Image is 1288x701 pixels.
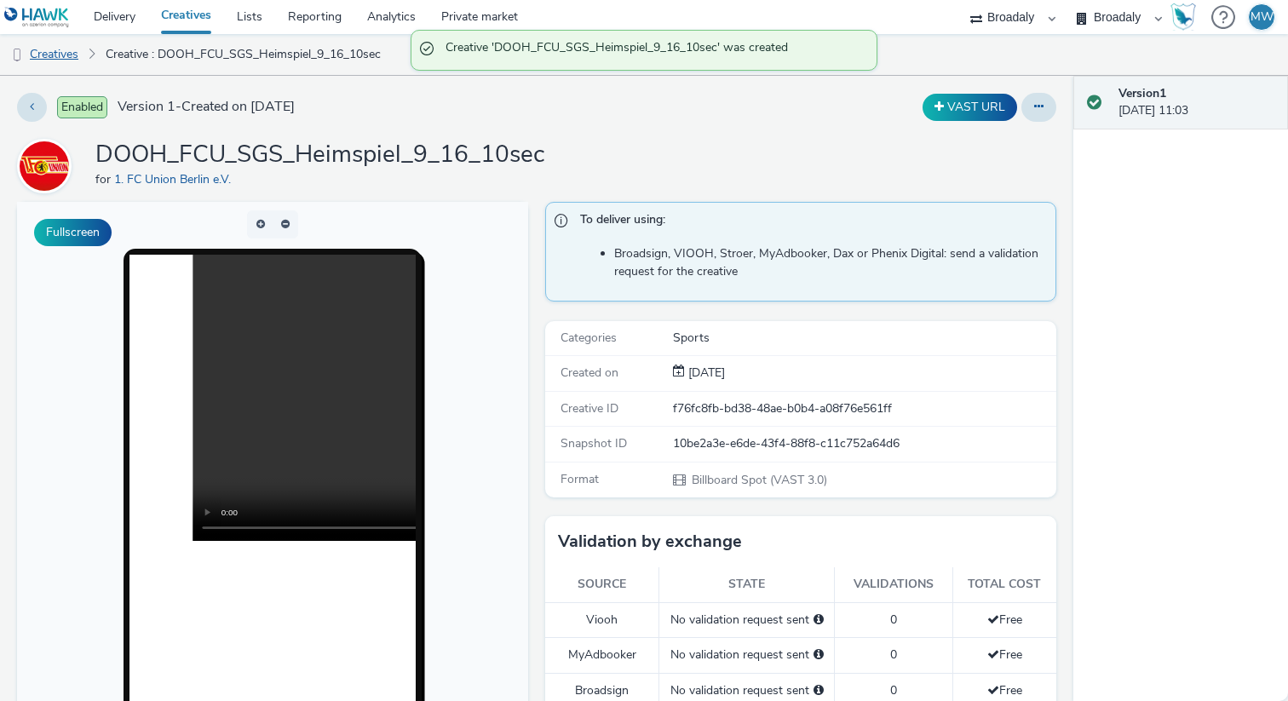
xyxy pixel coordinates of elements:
[1118,85,1166,101] strong: Version 1
[614,245,1047,280] li: Broadsign, VIOOH, Stroer, MyAdbooker, Dax or Phenix Digital: send a validation request for the cr...
[987,682,1022,698] span: Free
[114,171,238,187] a: 1. FC Union Berlin e.V.
[890,646,897,663] span: 0
[446,39,860,61] span: Creative 'DOOH_FCU_SGS_Heimspiel_9_16_10sec' was created
[1170,3,1203,31] a: Hawk Academy
[923,94,1017,121] button: VAST URL
[545,567,659,602] th: Source
[17,158,78,174] a: 1. FC Union Berlin e.V.
[561,471,599,487] span: Format
[1170,3,1196,31] img: Hawk Academy
[118,97,295,117] span: Version 1 - Created on [DATE]
[20,141,69,191] img: 1. FC Union Berlin e.V.
[1251,4,1274,30] div: MW
[57,96,107,118] span: Enabled
[34,219,112,246] button: Fullscreen
[545,602,659,637] td: Viooh
[952,567,1056,602] th: Total cost
[4,7,70,28] img: undefined Logo
[580,211,1038,233] span: To deliver using:
[561,400,618,417] span: Creative ID
[685,365,725,382] div: Creation 19 September 2025, 11:03
[545,638,659,673] td: MyAdbooker
[95,171,114,187] span: for
[673,330,1055,347] div: Sports
[558,529,742,554] h3: Validation by exchange
[668,612,825,629] div: No validation request sent
[95,139,544,171] h1: DOOH_FCU_SGS_Heimspiel_9_16_10sec
[690,472,827,488] span: Billboard Spot (VAST 3.0)
[9,47,26,64] img: dooh
[561,330,617,346] span: Categories
[673,435,1055,452] div: 10be2a3e-e6de-43f4-88f8-c11c752a64d6
[1118,85,1274,120] div: [DATE] 11:03
[668,682,825,699] div: No validation request sent
[890,682,897,698] span: 0
[561,435,627,451] span: Snapshot ID
[890,612,897,628] span: 0
[918,94,1021,121] div: Duplicate the creative as a VAST URL
[668,646,825,664] div: No validation request sent
[561,365,618,381] span: Created on
[814,612,824,629] div: Please select a deal below and click on Send to send a validation request to Viooh.
[97,34,389,75] a: Creative : DOOH_FCU_SGS_Heimspiel_9_16_10sec
[835,567,952,602] th: Validations
[814,682,824,699] div: Please select a deal below and click on Send to send a validation request to Broadsign.
[987,612,1022,628] span: Free
[685,365,725,381] span: [DATE]
[987,646,1022,663] span: Free
[814,646,824,664] div: Please select a deal below and click on Send to send a validation request to MyAdbooker.
[659,567,835,602] th: State
[673,400,1055,417] div: f76fc8fb-bd38-48ae-b0b4-a08f76e561ff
